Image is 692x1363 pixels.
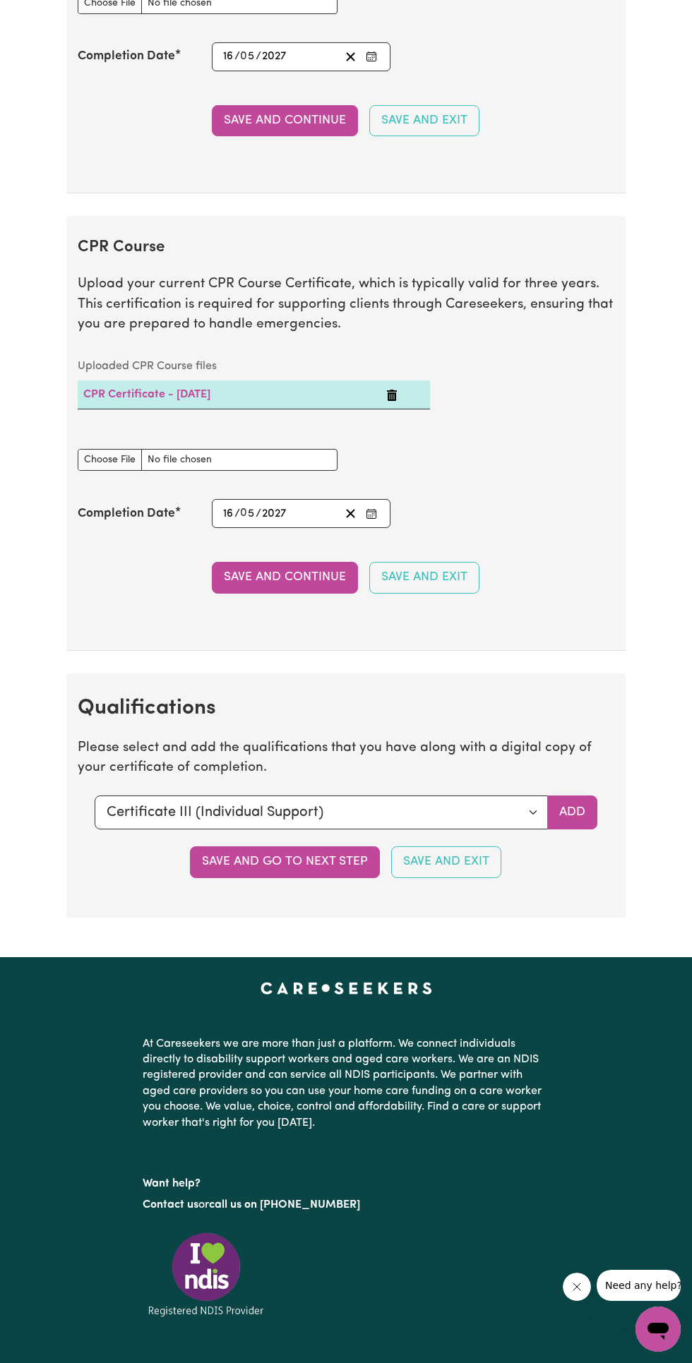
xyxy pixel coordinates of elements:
[143,1170,549,1191] p: Want help?
[261,504,288,523] input: ----
[362,504,381,523] button: Enter the Completion Date of your CPR Course
[369,562,479,593] button: Save and Exit
[78,738,615,779] p: Please select and add the qualifications that you have along with a digital copy of your certific...
[547,795,597,829] button: Add selected qualification
[8,10,85,21] span: Need any help?
[256,50,261,63] span: /
[241,47,256,66] input: --
[143,1230,270,1319] img: Registered NDIS provider
[78,239,615,258] h2: CPR Course
[143,1191,549,1218] p: or
[240,51,247,62] span: 0
[190,846,380,877] button: Save and go to next step
[78,275,615,335] p: Upload your current CPR Course Certificate, which is typically valid for three years. This certif...
[261,47,288,66] input: ----
[563,1273,591,1301] iframe: Close message
[369,105,479,136] button: Save and Exit
[597,1270,681,1301] iframe: Message from company
[212,562,358,593] button: Save and Continue
[83,389,210,400] a: CPR Certificate - [DATE]
[386,386,398,403] button: Delete CPR Certificate - 16/05/2027
[78,352,430,380] caption: Uploaded CPR Course files
[256,508,261,520] span: /
[209,1199,360,1211] a: call us on [PHONE_NUMBER]
[78,505,175,523] label: Completion Date
[222,47,234,66] input: --
[78,696,615,721] h2: Qualifications
[340,504,362,523] button: Clear date
[261,983,432,994] a: Careseekers home page
[212,105,358,136] button: Save and Continue
[636,1307,681,1352] iframe: Button to launch messaging window
[241,504,256,523] input: --
[222,504,234,523] input: --
[143,1031,549,1136] p: At Careseekers we are more than just a platform. We connect individuals directly to disability su...
[240,508,247,520] span: 0
[362,47,381,66] button: Enter the Completion Date of your First Aid Course
[340,47,362,66] button: Clear date
[234,50,240,63] span: /
[391,846,501,877] button: Save and Exit
[143,1199,198,1211] a: Contact us
[78,47,175,66] label: Completion Date
[234,508,240,520] span: /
